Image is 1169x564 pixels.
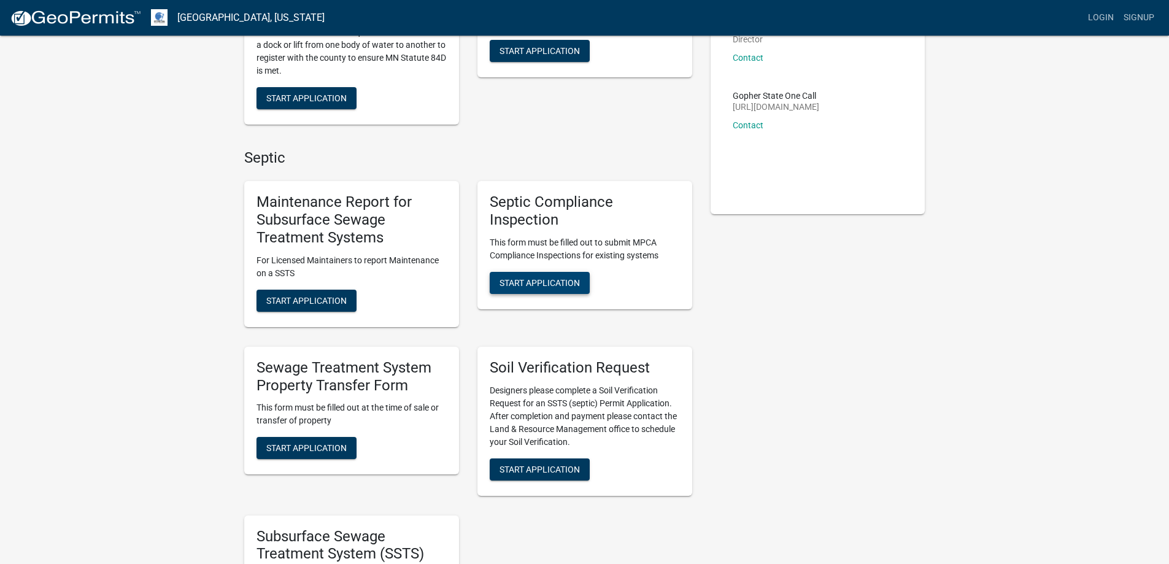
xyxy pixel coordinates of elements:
span: Start Application [500,277,580,287]
a: Contact [733,53,763,63]
button: Start Application [257,437,357,459]
p: For Licensed Maintainers to report Maintenance on a SSTS [257,254,447,280]
h5: Sewage Treatment System Property Transfer Form [257,359,447,395]
a: Contact [733,120,763,130]
p: This form must be filled out to submit MPCA Compliance Inspections for existing systems [490,236,680,262]
h5: Septic Compliance Inspection [490,193,680,229]
p: [URL][DOMAIN_NAME] [733,102,819,111]
p: Gopher State One Call [733,91,819,100]
p: Designers please complete a Soil Verification Request for an SSTS (septic) Permit Application. Af... [490,384,680,449]
span: Start Application [266,93,347,102]
a: Signup [1119,6,1159,29]
span: Start Application [266,295,347,305]
button: Start Application [257,87,357,109]
span: Start Application [500,464,580,474]
button: Start Application [490,272,590,294]
span: Start Application [500,46,580,56]
button: Start Application [490,40,590,62]
span: Start Application [266,443,347,453]
p: This form must be filled out at the time of sale or transfer of property [257,401,447,427]
button: Start Application [257,290,357,312]
h4: Septic [244,149,692,167]
h5: Soil Verification Request [490,359,680,377]
button: Start Application [490,458,590,481]
img: Otter Tail County, Minnesota [151,9,168,26]
a: [GEOGRAPHIC_DATA], [US_STATE] [177,7,325,28]
h5: Maintenance Report for Subsurface Sewage Treatment Systems [257,193,447,246]
p: Director [733,35,798,44]
a: Login [1083,6,1119,29]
